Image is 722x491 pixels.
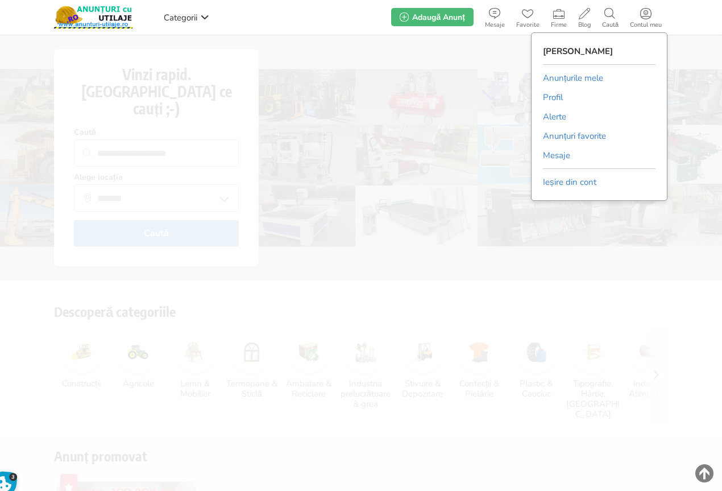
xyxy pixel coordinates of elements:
[624,6,667,28] a: Contul meu
[695,464,713,482] img: scroll-to-top.png
[511,6,545,28] a: Favorite
[161,9,212,26] a: Categorii
[545,22,572,28] span: Firme
[479,6,511,28] a: Mesaje
[543,108,566,125] a: Alerte
[543,43,613,60] strong: [PERSON_NAME]
[511,22,545,28] span: Favorite
[543,89,563,106] a: Profil
[545,6,572,28] a: Firme
[9,473,18,481] span: 3
[543,147,570,164] a: Mesaje
[596,6,624,28] a: Caută
[543,174,596,191] a: Ieșire din cont
[164,12,197,23] span: Categorii
[543,127,606,145] a: Anunțuri favorite
[412,12,464,23] span: Adaugă Anunț
[572,6,596,28] a: Blog
[624,22,667,28] span: Contul meu
[596,22,624,28] span: Caută
[479,22,511,28] span: Mesaje
[543,69,603,86] a: Anunțurile mele
[572,22,596,28] span: Blog
[54,6,132,28] img: Anunturi-Utilaje.RO
[391,8,473,26] a: Adaugă Anunț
